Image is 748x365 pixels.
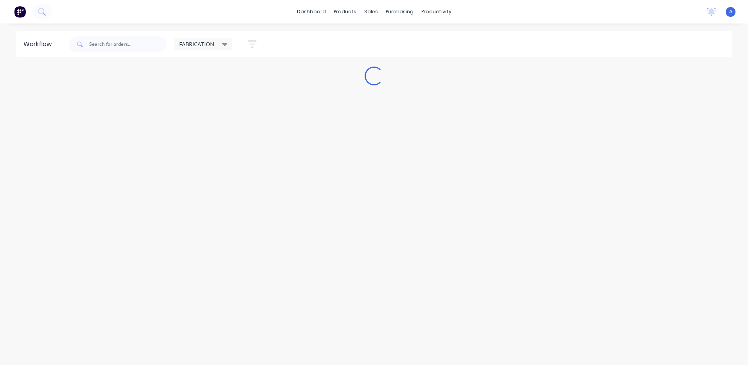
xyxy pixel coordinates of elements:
[89,36,167,52] input: Search for orders...
[360,6,382,18] div: sales
[179,40,214,48] span: FABRICATION
[382,6,417,18] div: purchasing
[729,8,732,15] span: A
[330,6,360,18] div: products
[14,6,26,18] img: Factory
[417,6,455,18] div: productivity
[293,6,330,18] a: dashboard
[23,40,56,49] div: Workflow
